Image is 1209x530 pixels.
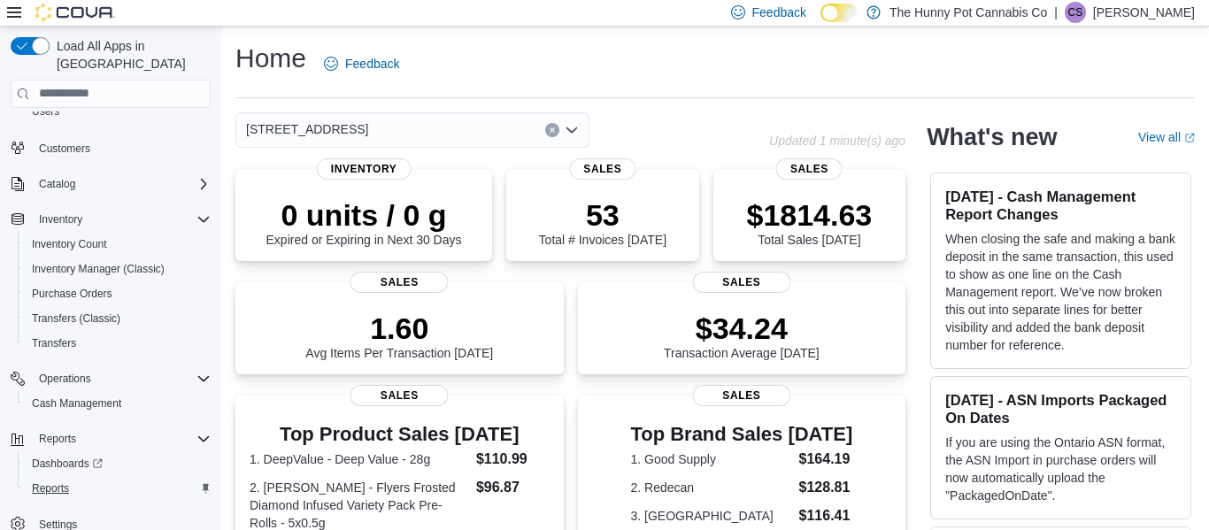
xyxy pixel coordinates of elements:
[32,136,211,158] span: Customers
[50,37,211,73] span: Load All Apps in [GEOGRAPHIC_DATA]
[32,209,211,230] span: Inventory
[18,451,218,476] a: Dashboards
[1068,2,1083,23] span: CS
[25,258,211,280] span: Inventory Manager (Classic)
[35,4,115,21] img: Cova
[32,104,59,119] span: Users
[476,449,550,470] dd: $110.99
[752,4,806,21] span: Feedback
[476,477,550,498] dd: $96.87
[25,101,66,122] a: Users
[32,428,83,449] button: Reports
[4,134,218,160] button: Customers
[32,428,211,449] span: Reports
[25,258,172,280] a: Inventory Manager (Classic)
[39,372,91,386] span: Operations
[1138,130,1195,144] a: View allExternal link
[25,283,211,304] span: Purchase Orders
[776,158,843,180] span: Sales
[317,46,406,81] a: Feedback
[18,331,218,356] button: Transfers
[32,237,107,251] span: Inventory Count
[4,207,218,232] button: Inventory
[32,173,82,195] button: Catalog
[350,272,449,293] span: Sales
[4,172,218,196] button: Catalog
[18,476,218,501] button: Reports
[25,308,211,329] span: Transfers (Classic)
[32,287,112,301] span: Purchase Orders
[32,311,120,326] span: Transfers (Classic)
[927,123,1057,151] h2: What's new
[692,385,790,406] span: Sales
[25,333,211,354] span: Transfers
[32,336,76,350] span: Transfers
[18,391,218,416] button: Cash Management
[569,158,635,180] span: Sales
[25,101,211,122] span: Users
[18,99,218,124] button: Users
[32,138,97,159] a: Customers
[266,197,462,247] div: Expired or Expiring in Next 30 Days
[889,2,1047,23] p: The Hunny Pot Cannabis Co
[18,232,218,257] button: Inventory Count
[18,281,218,306] button: Purchase Orders
[25,478,76,499] a: Reports
[32,396,121,411] span: Cash Management
[39,432,76,446] span: Reports
[25,234,114,255] a: Inventory Count
[630,424,852,445] h3: Top Brand Sales [DATE]
[25,478,211,499] span: Reports
[1065,2,1086,23] div: Cameron Sweet
[266,197,462,233] p: 0 units / 0 g
[630,507,791,525] dt: 3. [GEOGRAPHIC_DATA]
[32,457,103,471] span: Dashboards
[18,306,218,331] button: Transfers (Classic)
[305,311,493,360] div: Avg Items Per Transaction [DATE]
[630,479,791,496] dt: 2. Redecan
[25,453,211,474] span: Dashboards
[799,505,853,526] dd: $116.41
[1184,133,1195,143] svg: External link
[539,197,666,233] p: 53
[1093,2,1195,23] p: [PERSON_NAME]
[32,209,89,230] button: Inventory
[4,426,218,451] button: Reports
[746,197,872,233] p: $1814.63
[945,188,1176,223] h3: [DATE] - Cash Management Report Changes
[25,393,128,414] a: Cash Management
[317,158,412,180] span: Inventory
[799,477,853,498] dd: $128.81
[1054,2,1058,23] p: |
[565,123,579,137] button: Open list of options
[305,311,493,346] p: 1.60
[32,368,211,389] span: Operations
[25,333,83,354] a: Transfers
[32,173,211,195] span: Catalog
[820,4,858,22] input: Dark Mode
[25,308,127,329] a: Transfers (Classic)
[820,22,821,23] span: Dark Mode
[250,450,469,468] dt: 1. DeepValue - Deep Value - 28g
[769,134,905,148] p: Updated 1 minute(s) ago
[945,434,1176,504] p: If you are using the Ontario ASN format, the ASN Import in purchase orders will now automatically...
[692,272,790,293] span: Sales
[32,262,165,276] span: Inventory Manager (Classic)
[945,230,1176,354] p: When closing the safe and making a bank deposit in the same transaction, this used to show as one...
[25,393,211,414] span: Cash Management
[250,424,550,445] h3: Top Product Sales [DATE]
[664,311,820,360] div: Transaction Average [DATE]
[4,366,218,391] button: Operations
[545,123,559,137] button: Clear input
[32,368,98,389] button: Operations
[345,55,399,73] span: Feedback
[350,385,449,406] span: Sales
[32,481,69,495] span: Reports
[246,119,368,140] span: [STREET_ADDRESS]
[799,449,853,470] dd: $164.19
[25,234,211,255] span: Inventory Count
[630,450,791,468] dt: 1. Good Supply
[39,142,90,156] span: Customers
[539,197,666,247] div: Total # Invoices [DATE]
[18,257,218,281] button: Inventory Manager (Classic)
